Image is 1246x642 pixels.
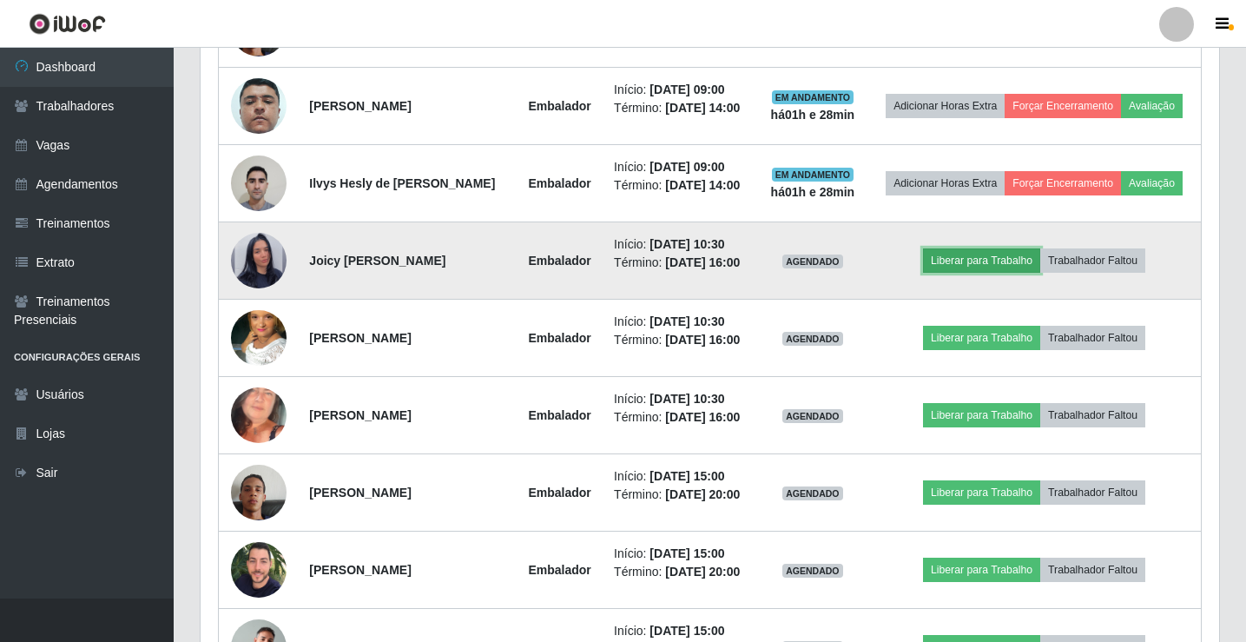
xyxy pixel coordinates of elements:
[614,176,748,195] li: Término:
[923,326,1040,350] button: Liberar para Trabalho
[1005,171,1121,195] button: Forçar Encerramento
[614,313,748,331] li: Início:
[782,255,843,268] span: AGENDADO
[528,563,590,577] strong: Embalador
[782,564,843,578] span: AGENDADO
[231,211,287,310] img: 1743243818079.jpeg
[886,94,1005,118] button: Adicionar Horas Extra
[1121,94,1183,118] button: Avaliação
[649,469,724,483] time: [DATE] 15:00
[649,392,724,406] time: [DATE] 10:30
[614,254,748,272] li: Término:
[782,409,843,423] span: AGENDADO
[665,333,740,347] time: [DATE] 16:00
[528,254,590,268] strong: Embalador
[665,410,740,424] time: [DATE] 16:00
[614,408,748,427] li: Término:
[614,81,748,99] li: Início:
[1040,326,1145,350] button: Trabalhador Faltou
[782,486,843,500] span: AGENDADO
[614,563,748,581] li: Término:
[923,480,1040,505] button: Liberar para Trabalho
[614,467,748,486] li: Início:
[231,288,287,387] img: 1736270494811.jpeg
[309,331,411,345] strong: [PERSON_NAME]
[649,624,724,638] time: [DATE] 15:00
[614,545,748,563] li: Início:
[309,99,411,113] strong: [PERSON_NAME]
[528,331,590,345] strong: Embalador
[665,255,740,269] time: [DATE] 16:00
[1040,403,1145,427] button: Trabalhador Faltou
[614,390,748,408] li: Início:
[309,408,411,422] strong: [PERSON_NAME]
[309,254,445,268] strong: Joicy [PERSON_NAME]
[528,99,590,113] strong: Embalador
[923,403,1040,427] button: Liberar para Trabalho
[614,331,748,349] li: Término:
[772,168,854,182] span: EM ANDAMENTO
[1040,248,1145,273] button: Trabalhador Faltou
[782,332,843,346] span: AGENDADO
[649,546,724,560] time: [DATE] 15:00
[1040,558,1145,582] button: Trabalhador Faltou
[231,535,287,604] img: 1683118670739.jpeg
[528,176,590,190] strong: Embalador
[29,13,106,35] img: CoreUI Logo
[614,622,748,640] li: Início:
[614,99,748,117] li: Término:
[649,237,724,251] time: [DATE] 10:30
[771,108,855,122] strong: há 01 h e 28 min
[1040,480,1145,505] button: Trabalhador Faltou
[1121,171,1183,195] button: Avaliação
[665,565,740,579] time: [DATE] 20:00
[665,101,740,115] time: [DATE] 14:00
[649,83,724,96] time: [DATE] 09:00
[614,486,748,504] li: Término:
[649,160,724,174] time: [DATE] 09:00
[772,90,854,104] span: EM ANDAMENTO
[886,171,1005,195] button: Adicionar Horas Extra
[309,176,495,190] strong: Ilvys Hesly de [PERSON_NAME]
[614,235,748,254] li: Início:
[231,443,287,542] img: 1672423155004.jpeg
[665,178,740,192] time: [DATE] 14:00
[665,487,740,501] time: [DATE] 20:00
[231,146,287,220] img: 1714420702903.jpeg
[309,563,411,577] strong: [PERSON_NAME]
[614,158,748,176] li: Início:
[771,185,855,199] strong: há 01 h e 28 min
[309,486,411,500] strong: [PERSON_NAME]
[231,355,287,476] img: 1746889140072.jpeg
[231,56,287,156] img: 1697820743955.jpeg
[649,314,724,328] time: [DATE] 10:30
[528,486,590,500] strong: Embalador
[1005,94,1121,118] button: Forçar Encerramento
[923,248,1040,273] button: Liberar para Trabalho
[528,408,590,422] strong: Embalador
[923,558,1040,582] button: Liberar para Trabalho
